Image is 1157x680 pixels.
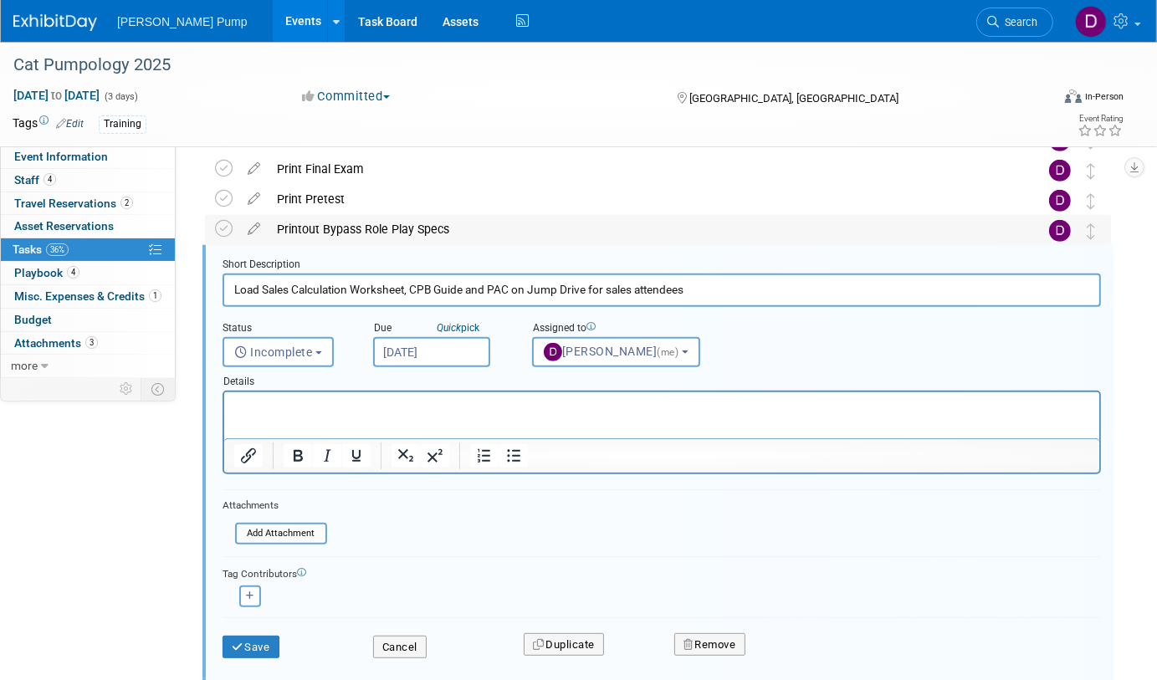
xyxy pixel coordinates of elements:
[1084,90,1124,103] div: In-Person
[9,7,867,23] body: Rich Text Area. Press ALT-0 for help.
[499,444,528,468] button: Bullet list
[1087,223,1095,239] i: Move task
[223,367,1101,391] div: Details
[234,345,313,359] span: Incomplete
[960,87,1124,112] div: Event Format
[1,215,175,238] a: Asset Reservations
[49,89,64,102] span: to
[14,150,108,163] span: Event Information
[674,633,745,657] button: Remove
[421,444,449,468] button: Superscript
[44,173,56,186] span: 4
[1,262,175,284] a: Playbook4
[269,155,1016,183] div: Print Final Exam
[1087,163,1095,179] i: Move task
[284,444,312,468] button: Bold
[234,444,263,468] button: Insert/edit link
[269,215,1016,243] div: Printout Bypass Role Play Specs
[13,115,84,134] td: Tags
[392,444,420,468] button: Subscript
[1075,6,1107,38] img: Del Ritz
[1,169,175,192] a: Staff4
[56,118,84,130] a: Edit
[433,321,483,335] a: Quickpick
[14,219,114,233] span: Asset Reservations
[1087,193,1095,209] i: Move task
[470,444,499,468] button: Numbered list
[1,146,175,168] a: Event Information
[532,337,700,367] button: [PERSON_NAME](me)
[14,173,56,187] span: Staff
[85,336,98,349] span: 3
[223,258,1101,274] div: Short Description
[999,16,1037,28] span: Search
[223,636,279,659] button: Save
[99,115,146,133] div: Training
[239,192,269,207] a: edit
[1,285,175,308] a: Misc. Expenses & Credits1
[239,222,269,237] a: edit
[1,192,175,215] a: Travel Reservations2
[1065,89,1082,103] img: Format-Inperson.png
[223,321,348,337] div: Status
[373,636,427,659] button: Cancel
[1,238,175,261] a: Tasks36%
[223,274,1101,306] input: Name of task or a short description
[112,378,141,400] td: Personalize Event Tab Strip
[1049,160,1071,182] img: Del Ritz
[297,88,397,105] button: Committed
[224,392,1099,438] iframe: Rich Text Area
[1,332,175,355] a: Attachments3
[532,321,733,337] div: Assigned to
[1,309,175,331] a: Budget
[1049,220,1071,242] img: Del Ritz
[239,161,269,176] a: edit
[13,243,69,256] span: Tasks
[658,346,679,358] span: (me)
[14,289,161,303] span: Misc. Expenses & Credits
[223,498,327,513] div: Attachments
[373,337,490,367] input: Due Date
[437,322,461,334] i: Quick
[120,197,133,209] span: 2
[1049,190,1071,212] img: Del Ritz
[342,444,371,468] button: Underline
[13,14,97,31] img: ExhibitDay
[117,15,248,28] span: [PERSON_NAME] Pump
[373,321,507,337] div: Due
[103,91,138,102] span: (3 days)
[689,92,898,105] span: [GEOGRAPHIC_DATA], [GEOGRAPHIC_DATA]
[14,313,52,326] span: Budget
[149,289,161,302] span: 1
[223,337,334,367] button: Incomplete
[67,266,79,279] span: 4
[141,378,176,400] td: Toggle Event Tabs
[14,336,98,350] span: Attachments
[14,197,133,210] span: Travel Reservations
[313,444,341,468] button: Italic
[269,185,1016,213] div: Print Pretest
[14,266,79,279] span: Playbook
[544,345,682,358] span: [PERSON_NAME]
[976,8,1053,37] a: Search
[46,243,69,256] span: 36%
[524,633,604,657] button: Duplicate
[8,50,1029,80] div: Cat Pumpology 2025
[1078,115,1123,123] div: Event Rating
[11,359,38,372] span: more
[13,88,100,103] span: [DATE] [DATE]
[1,355,175,377] a: more
[223,564,1101,581] div: Tag Contributors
